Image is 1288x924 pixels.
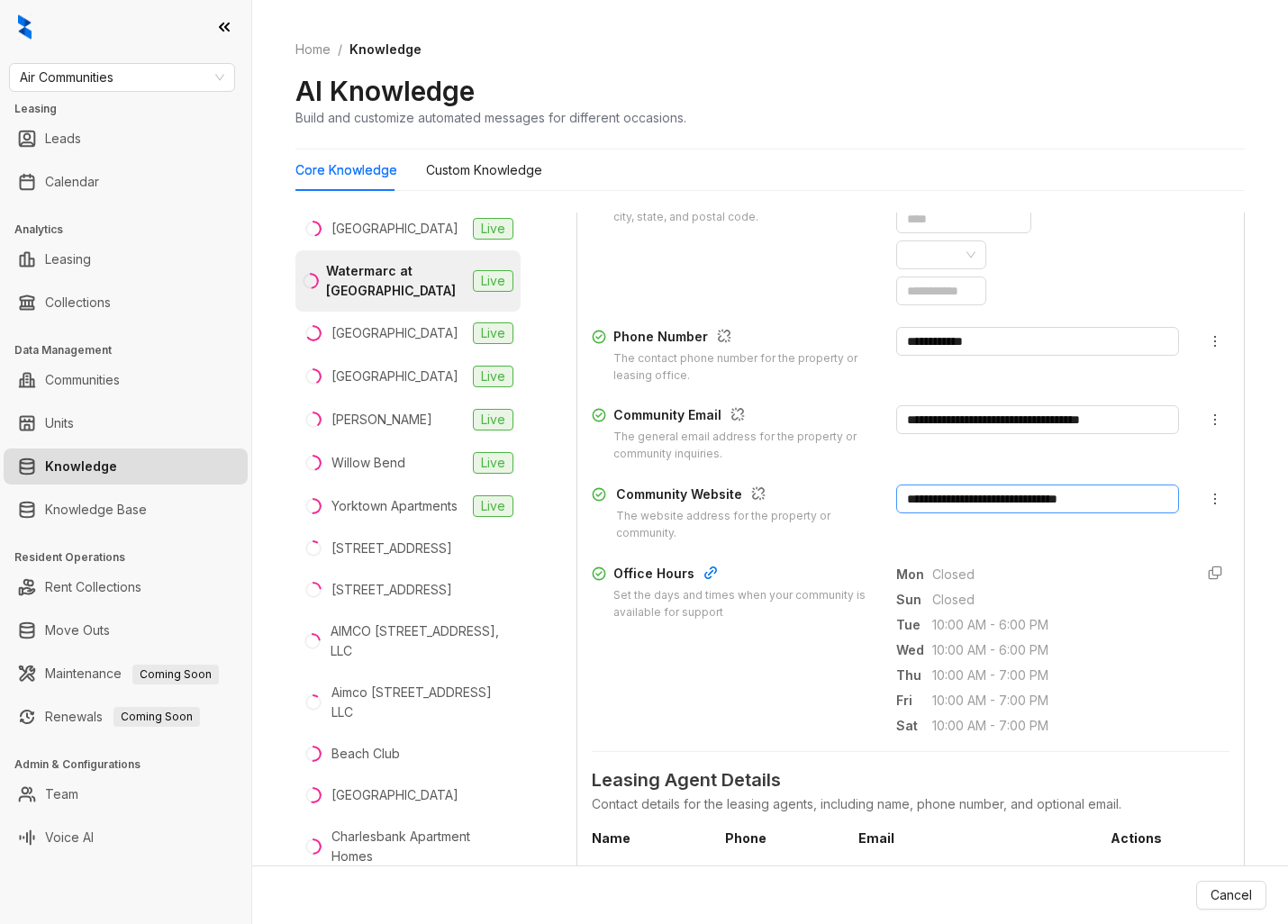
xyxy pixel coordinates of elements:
[896,666,932,685] span: Thu
[932,691,1179,711] span: 10:00 AM - 7:00 PM
[331,323,458,343] div: [GEOGRAPHIC_DATA]
[613,327,875,350] div: Phone Number
[613,350,875,385] div: The contact phone number for the property or leasing office.
[331,453,405,473] div: Willow Bend
[113,707,200,727] span: Coming Soon
[45,241,91,277] a: Leasing
[896,640,932,660] span: Wed
[14,222,251,238] h3: Analytics
[14,549,251,566] h3: Resident Operations
[592,829,711,848] span: Name
[331,744,400,764] div: Beach Club
[331,785,458,805] div: [GEOGRAPHIC_DATA]
[4,699,248,735] li: Renewals
[1208,412,1222,427] span: more
[4,285,248,321] li: Collections
[331,367,458,386] div: [GEOGRAPHIC_DATA]
[45,699,200,735] a: RenewalsComing Soon
[20,64,224,91] span: Air Communities
[326,261,466,301] div: Watermarc at [GEOGRAPHIC_DATA]
[45,569,141,605] a: Rent Collections
[4,362,248,398] li: Communities
[932,590,1179,610] span: Closed
[4,405,248,441] li: Units
[473,270,513,292] span: Live
[896,691,932,711] span: Fri
[18,14,32,40] img: logo
[295,108,686,127] div: Build and customize automated messages for different occasions.
[14,342,251,358] h3: Data Management
[932,565,1179,584] span: Closed
[932,615,1179,635] span: 10:00 AM - 6:00 PM
[4,241,248,277] li: Leasing
[896,590,932,610] span: Sun
[473,495,513,517] span: Live
[45,820,94,856] a: Voice AI
[932,716,1179,736] span: 10:00 AM - 7:00 PM
[45,405,74,441] a: Units
[592,794,1229,814] div: Contact details for the leasing agents, including name, phone number, and optional email.
[45,164,99,200] a: Calendar
[725,829,844,848] span: Phone
[331,219,458,239] div: [GEOGRAPHIC_DATA]
[132,665,219,684] span: Coming Soon
[331,496,458,516] div: Yorktown Apartments
[349,41,422,57] span: Knowledge
[4,164,248,200] li: Calendar
[473,409,513,430] span: Live
[331,410,432,430] div: [PERSON_NAME]
[473,218,513,240] span: Live
[295,160,397,180] div: Core Knowledge
[4,820,248,856] li: Voice AI
[896,716,932,736] span: Sat
[45,362,120,398] a: Communities
[45,121,81,157] a: Leads
[331,827,513,866] div: Charlesbank Apartment Homes
[932,640,1179,660] span: 10:00 AM - 6:00 PM
[14,101,251,117] h3: Leasing
[473,366,513,387] span: Live
[616,508,875,542] div: The website address for the property or community.
[1208,334,1222,349] span: more
[331,621,513,661] div: AIMCO [STREET_ADDRESS], LLC
[613,405,875,429] div: Community Email
[295,74,475,108] h2: AI Knowledge
[4,448,248,485] li: Knowledge
[426,160,542,180] div: Custom Knowledge
[473,452,513,474] span: Live
[4,656,248,692] li: Maintenance
[896,565,932,584] span: Mon
[338,40,342,59] li: /
[473,322,513,344] span: Live
[45,285,111,321] a: Collections
[4,492,248,528] li: Knowledge Base
[592,766,1229,794] span: Leasing Agent Details
[4,569,248,605] li: Rent Collections
[1111,829,1229,848] span: Actions
[613,587,875,621] div: Set the days and times when your community is available for support
[613,564,875,587] div: Office Hours
[331,539,452,558] div: [STREET_ADDRESS]
[4,612,248,648] li: Move Outs
[331,683,513,722] div: Aimco [STREET_ADDRESS] LLC
[45,448,117,485] a: Knowledge
[4,121,248,157] li: Leads
[45,492,147,528] a: Knowledge Base
[292,40,334,59] a: Home
[45,612,110,648] a: Move Outs
[14,756,251,773] h3: Admin & Configurations
[616,485,875,508] div: Community Website
[896,615,932,635] span: Tue
[4,776,248,812] li: Team
[858,829,1096,848] span: Email
[1208,492,1222,506] span: more
[613,429,875,463] div: The general email address for the property or community inquiries.
[932,666,1179,685] span: 10:00 AM - 7:00 PM
[45,776,78,812] a: Team
[331,580,452,600] div: [STREET_ADDRESS]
